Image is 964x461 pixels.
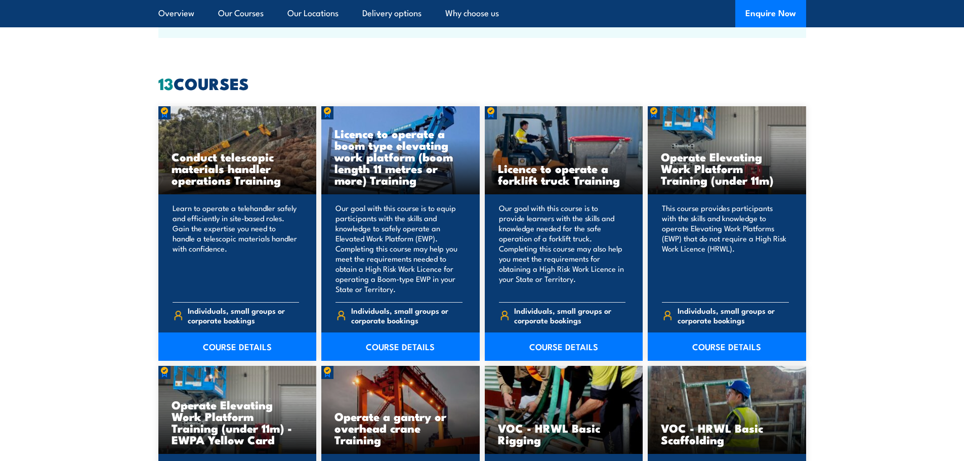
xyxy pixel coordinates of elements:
[351,306,463,325] span: Individuals, small groups or corporate bookings
[498,162,630,186] h3: Licence to operate a forklift truck Training
[662,203,789,294] p: This course provides participants with the skills and knowledge to operate Elevating Work Platfor...
[321,332,480,361] a: COURSE DETAILS
[334,410,467,445] h3: Operate a gantry or overhead crane Training
[173,203,300,294] p: Learn to operate a telehandler safely and efficiently in site-based roles. Gain the expertise you...
[172,399,304,445] h3: Operate Elevating Work Platform Training (under 11m) - EWPA Yellow Card
[158,76,806,90] h2: COURSES
[485,332,643,361] a: COURSE DETAILS
[499,203,626,294] p: Our goal with this course is to provide learners with the skills and knowledge needed for the saf...
[661,151,793,186] h3: Operate Elevating Work Platform Training (under 11m)
[498,422,630,445] h3: VOC - HRWL Basic Rigging
[336,203,463,294] p: Our goal with this course is to equip participants with the skills and knowledge to safely operat...
[661,422,793,445] h3: VOC - HRWL Basic Scaffolding
[648,332,806,361] a: COURSE DETAILS
[172,151,304,186] h3: Conduct telescopic materials handler operations Training
[188,306,299,325] span: Individuals, small groups or corporate bookings
[158,332,317,361] a: COURSE DETAILS
[334,128,467,186] h3: Licence to operate a boom type elevating work platform (boom length 11 metres or more) Training
[678,306,789,325] span: Individuals, small groups or corporate bookings
[158,70,174,96] strong: 13
[514,306,625,325] span: Individuals, small groups or corporate bookings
